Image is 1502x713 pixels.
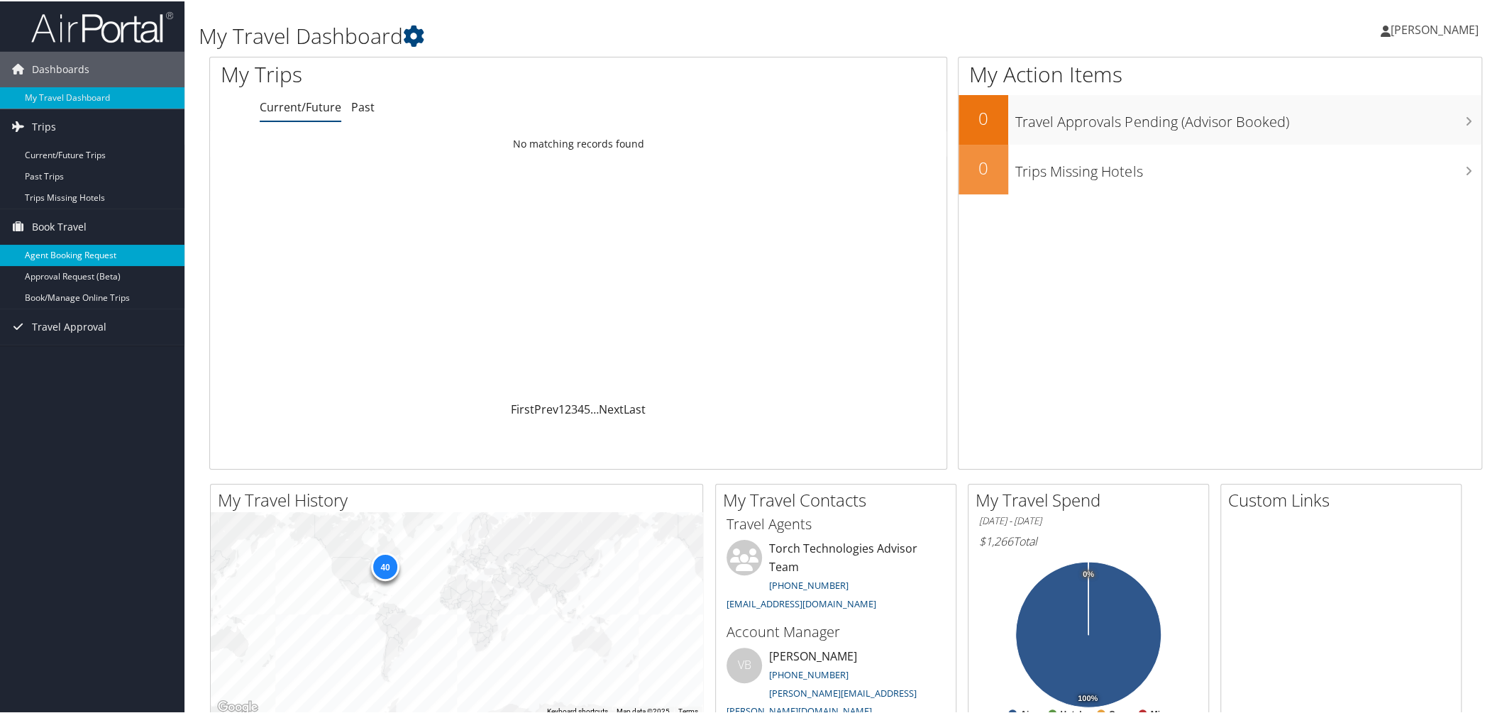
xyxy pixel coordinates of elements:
div: 40 [371,551,399,580]
span: … [590,400,599,416]
div: VB [727,646,762,682]
a: 0Trips Missing Hotels [959,143,1481,193]
h3: Account Manager [727,621,945,641]
h3: Trips Missing Hotels [1015,153,1481,180]
h3: Travel Approvals Pending (Advisor Booked) [1015,104,1481,131]
a: 5 [584,400,590,416]
td: No matching records found [210,130,946,155]
span: Book Travel [32,208,87,243]
span: Trips [32,108,56,143]
h2: 0 [959,105,1008,129]
a: 3 [571,400,578,416]
li: Torch Technologies Advisor Team [719,538,952,614]
tspan: 0% [1083,569,1094,577]
h3: Travel Agents [727,513,945,533]
tspan: 100% [1078,693,1098,702]
a: [EMAIL_ADDRESS][DOMAIN_NAME] [727,596,876,609]
a: Last [624,400,646,416]
a: [PHONE_NUMBER] [769,577,849,590]
span: Travel Approval [32,308,106,343]
h2: My Travel Spend [976,487,1208,511]
h1: My Action Items [959,58,1481,88]
span: [PERSON_NAME] [1391,21,1479,36]
h2: My Travel History [218,487,702,511]
a: [PERSON_NAME] [1381,7,1493,50]
a: Next [599,400,624,416]
h1: My Trips [221,58,629,88]
span: Dashboards [32,50,89,86]
h6: [DATE] - [DATE] [979,513,1198,526]
a: Prev [534,400,558,416]
h1: My Travel Dashboard [199,20,1061,50]
img: airportal-logo.png [31,9,173,43]
a: [PHONE_NUMBER] [769,667,849,680]
a: Current/Future [260,98,341,114]
span: $1,266 [979,532,1013,548]
a: 1 [558,400,565,416]
a: 2 [565,400,571,416]
h2: My Travel Contacts [723,487,956,511]
a: First [511,400,534,416]
a: Past [351,98,375,114]
h2: 0 [959,155,1008,179]
a: 4 [578,400,584,416]
a: 0Travel Approvals Pending (Advisor Booked) [959,94,1481,143]
h2: Custom Links [1228,487,1461,511]
h6: Total [979,532,1198,548]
